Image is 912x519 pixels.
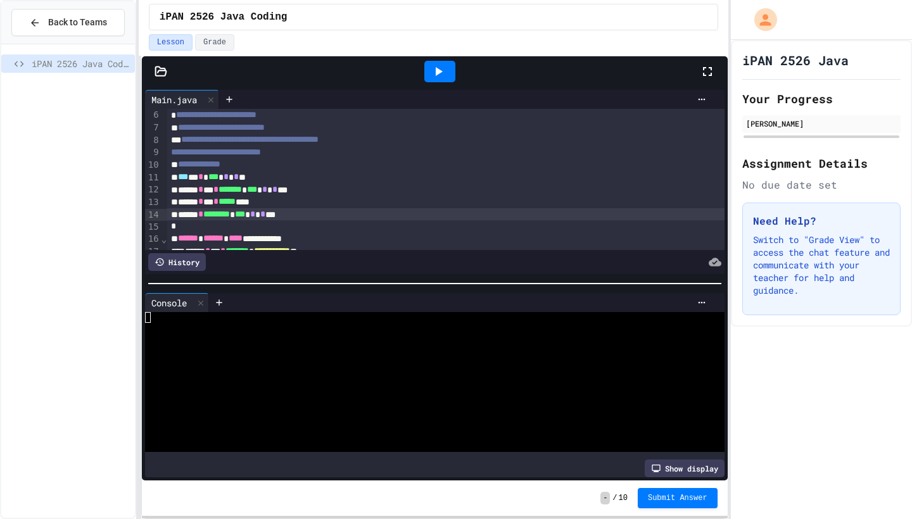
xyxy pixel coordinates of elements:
span: Submit Answer [648,493,707,503]
div: My Account [741,5,780,34]
h1: iPAN 2526 Java [742,51,849,69]
h2: Your Progress [742,90,901,108]
button: Lesson [149,34,193,51]
div: 13 [145,196,161,209]
span: 10 [619,493,628,503]
div: 7 [145,122,161,134]
div: 15 [145,221,161,233]
span: iPAN 2526 Java Coding [32,57,130,70]
div: Console [145,293,209,312]
div: No due date set [742,177,901,192]
button: Back to Teams [11,9,125,36]
div: 16 [145,233,161,246]
div: 9 [145,146,161,159]
span: - [600,492,610,504]
div: [PERSON_NAME] [746,118,897,129]
div: 10 [145,159,161,172]
div: 11 [145,172,161,184]
div: Show display [645,460,725,477]
div: 17 [145,246,161,258]
div: 12 [145,184,161,196]
div: 8 [145,134,161,147]
p: Switch to "Grade View" to access the chat feature and communicate with your teacher for help and ... [753,234,890,297]
span: iPAN 2526 Java Coding [160,9,288,25]
button: Grade [195,34,234,51]
div: 6 [145,109,161,122]
span: Fold line [161,234,167,244]
div: Main.java [145,90,219,109]
h2: Assignment Details [742,154,901,172]
div: Console [145,296,193,310]
div: 14 [145,209,161,222]
span: / [612,493,617,503]
span: Back to Teams [48,16,107,29]
h3: Need Help? [753,213,890,228]
div: History [148,253,206,271]
div: Main.java [145,93,203,106]
button: Submit Answer [638,488,718,508]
